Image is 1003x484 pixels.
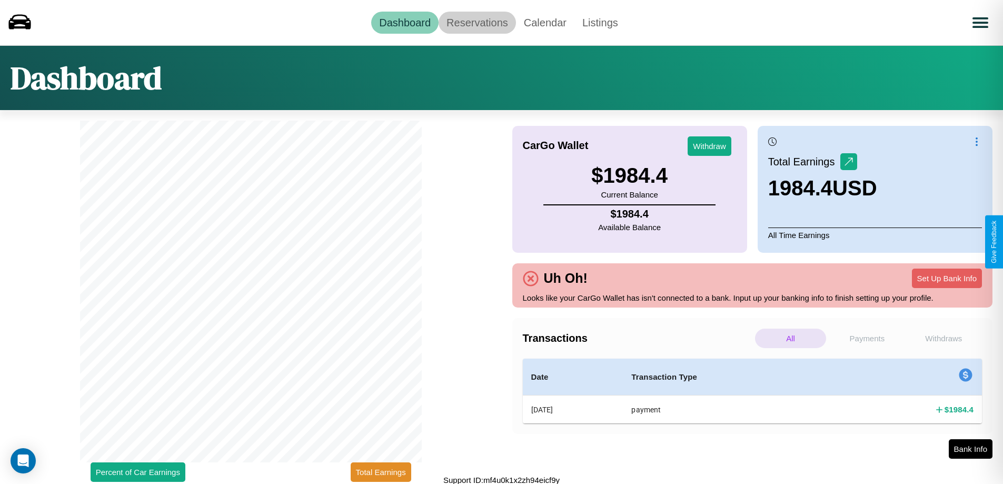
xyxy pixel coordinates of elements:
button: Percent of Car Earnings [91,462,185,482]
button: Bank Info [949,439,992,459]
p: Payments [831,329,902,348]
button: Open menu [966,8,995,37]
h4: CarGo Wallet [523,140,589,152]
a: Reservations [439,12,516,34]
a: Listings [574,12,626,34]
table: simple table [523,359,982,423]
p: Current Balance [591,187,668,202]
div: Give Feedback [990,221,998,263]
h3: 1984.4 USD [768,176,877,200]
a: Calendar [516,12,574,34]
th: payment [623,396,836,424]
h4: Uh Oh! [539,271,593,286]
p: All [755,329,826,348]
th: [DATE] [523,396,623,424]
button: Total Earnings [351,462,411,482]
p: All Time Earnings [768,228,982,242]
p: Withdraws [908,329,979,348]
button: Withdraw [688,136,731,156]
h1: Dashboard [11,56,162,100]
h4: Transaction Type [631,371,828,383]
h4: Date [531,371,615,383]
h4: $ 1984.4 [598,208,661,220]
p: Total Earnings [768,152,840,171]
button: Set Up Bank Info [912,269,982,288]
h4: $ 1984.4 [945,404,974,415]
h3: $ 1984.4 [591,164,668,187]
div: Open Intercom Messenger [11,448,36,473]
a: Dashboard [371,12,439,34]
h4: Transactions [523,332,752,344]
p: Looks like your CarGo Wallet has isn't connected to a bank. Input up your banking info to finish ... [523,291,982,305]
p: Available Balance [598,220,661,234]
